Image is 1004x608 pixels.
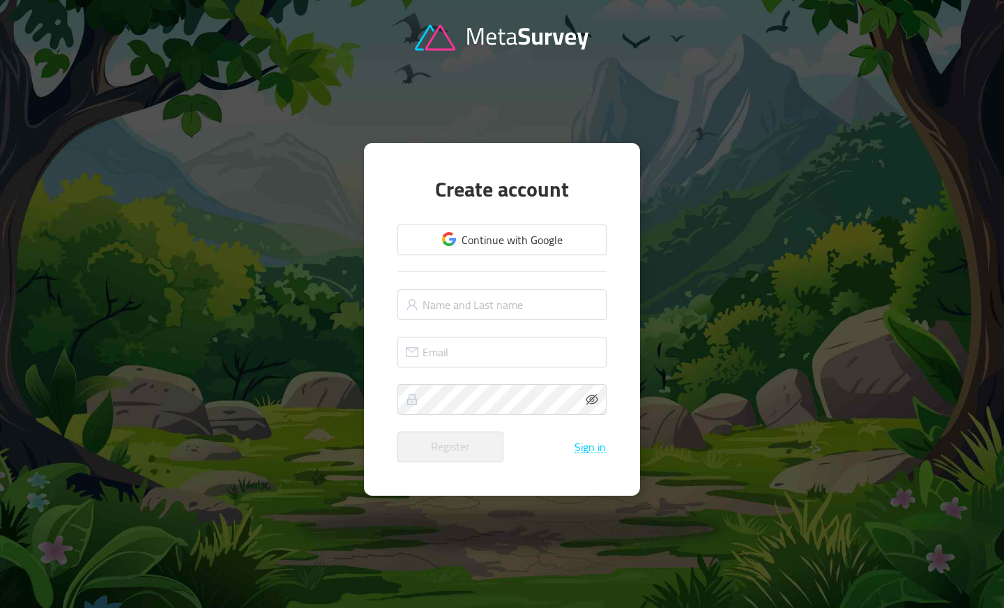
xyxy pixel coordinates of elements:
[406,346,418,358] i: icon: mail
[574,441,607,453] button: Sign in
[397,289,607,320] input: Name and Last name
[397,337,607,367] input: Email
[406,298,418,311] i: icon: user
[397,225,607,255] button: Continue with Google
[397,176,607,203] h1: Create account
[397,432,503,462] button: Register
[406,393,418,406] i: icon: lock
[586,393,598,406] i: icon: eye-invisible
